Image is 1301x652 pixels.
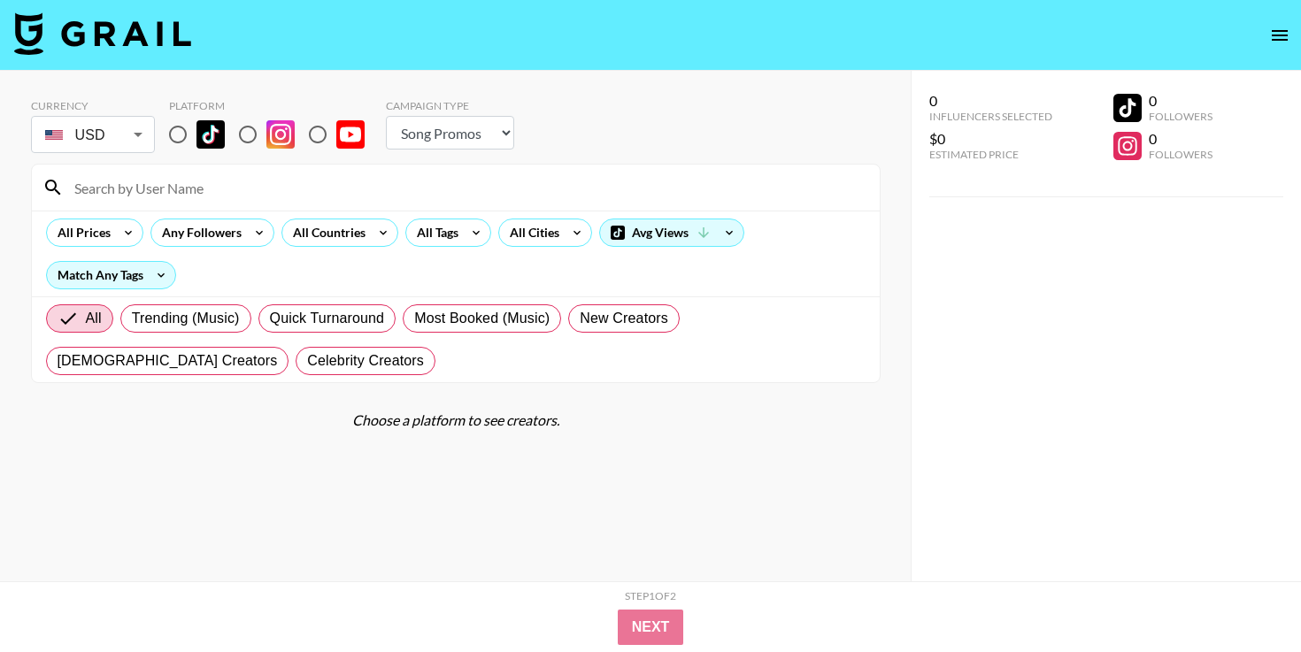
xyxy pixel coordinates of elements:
div: All Tags [406,219,462,246]
div: Platform [169,99,379,112]
div: $0 [929,130,1052,148]
div: 0 [1149,130,1212,148]
button: Next [618,610,684,645]
span: Quick Turnaround [270,308,385,329]
span: [DEMOGRAPHIC_DATA] Creators [58,350,278,372]
div: Followers [1149,148,1212,161]
div: Choose a platform to see creators. [31,411,881,429]
div: 0 [1149,92,1212,110]
input: Search by User Name [64,173,869,202]
div: All Countries [282,219,369,246]
div: Avg Views [600,219,743,246]
div: All Prices [47,219,114,246]
span: All [86,308,102,329]
span: New Creators [580,308,668,329]
span: Most Booked (Music) [414,308,550,329]
button: open drawer [1262,18,1297,53]
div: Any Followers [151,219,245,246]
img: Instagram [266,120,295,149]
div: Step 1 of 2 [625,589,676,602]
div: Followers [1149,110,1212,123]
div: Campaign Type [386,99,514,112]
div: All Cities [499,219,563,246]
div: Estimated Price [929,148,1052,161]
img: TikTok [196,120,225,149]
iframe: Drift Widget Chat Controller [1212,564,1280,631]
img: Grail Talent [14,12,191,55]
div: Influencers Selected [929,110,1052,123]
div: Match Any Tags [47,262,175,288]
span: Celebrity Creators [307,350,424,372]
div: 0 [929,92,1052,110]
div: USD [35,119,151,150]
div: Currency [31,99,155,112]
img: YouTube [336,120,365,149]
span: Trending (Music) [132,308,240,329]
